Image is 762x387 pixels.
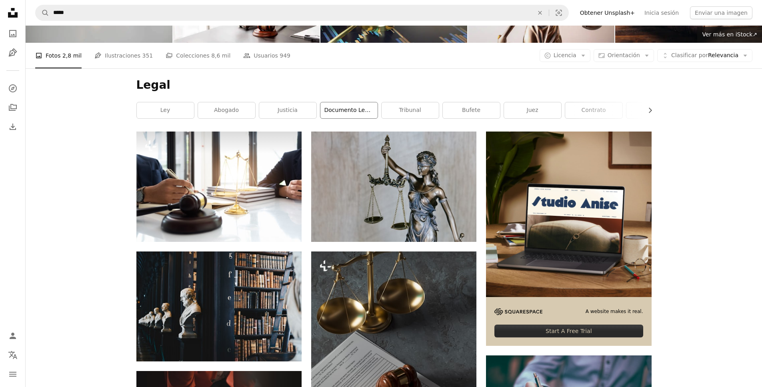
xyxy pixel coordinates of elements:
[320,102,378,118] a: documento legal
[5,26,21,42] a: Fotos
[671,52,738,60] span: Relevancia
[697,27,762,43] a: Ver más en iStock↗
[486,132,651,297] img: file-1705123271268-c3eaf6a79b21image
[494,308,542,315] img: file-1705255347840-230a6ab5bca9image
[311,132,476,241] img: Mujer sosteniendo la estatua de la espada durante el día
[136,132,302,241] img: Concepto de derecho comercial, abogado abogados de negocios son abogados consultores para mujeres...
[280,51,290,60] span: 949
[594,49,654,62] button: Orientación
[198,102,255,118] a: abogado
[5,5,21,22] a: Inicio — Unsplash
[259,102,316,118] a: justicia
[137,102,194,118] a: ley
[94,43,153,68] a: Ilustraciones 351
[486,132,651,346] a: A website makes it real.Start A Free Trial
[549,5,568,20] button: Búsqueda visual
[136,183,302,190] a: Concepto de derecho comercial, abogado abogados de negocios son abogados consultores para mujeres...
[657,49,752,62] button: Clasificar porRelevancia
[136,303,302,310] a: Lote de libros en estantería de madera negra
[575,6,640,19] a: Obtener Unsplash+
[494,325,643,337] div: Start A Free Trial
[35,5,569,21] form: Encuentra imágenes en todo el sitio
[5,100,21,116] a: Colecciones
[311,183,476,190] a: Mujer sosteniendo la estatua de la espada durante el día
[211,51,230,60] span: 8,6 mil
[540,49,590,62] button: Licencia
[136,251,302,361] img: Lote de libros en estantería de madera negra
[643,102,652,118] button: desplazar lista a la derecha
[311,363,476,370] a: Un juez está sentado encima de un pedazo de papel al lado de
[626,102,684,118] a: negocio
[136,78,652,92] h1: Legal
[382,102,439,118] a: tribunal
[5,45,21,61] a: Ilustraciones
[5,80,21,96] a: Explorar
[586,308,643,315] span: A website makes it real.
[671,52,708,58] span: Clasificar por
[690,6,752,19] button: Enviar una imagen
[5,328,21,344] a: Iniciar sesión / Registrarse
[608,52,640,58] span: Orientación
[504,102,561,118] a: juez
[5,366,21,382] button: Menú
[565,102,622,118] a: contrato
[5,119,21,135] a: Historial de descargas
[5,347,21,363] button: Idioma
[36,5,49,20] button: Buscar en Unsplash
[443,102,500,118] a: Bufete
[142,51,153,60] span: 351
[531,5,549,20] button: Borrar
[554,52,576,58] span: Licencia
[640,6,684,19] a: Inicia sesión
[702,31,757,38] span: Ver más en iStock ↗
[243,43,290,68] a: Usuarios 949
[166,43,230,68] a: Colecciones 8,6 mil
